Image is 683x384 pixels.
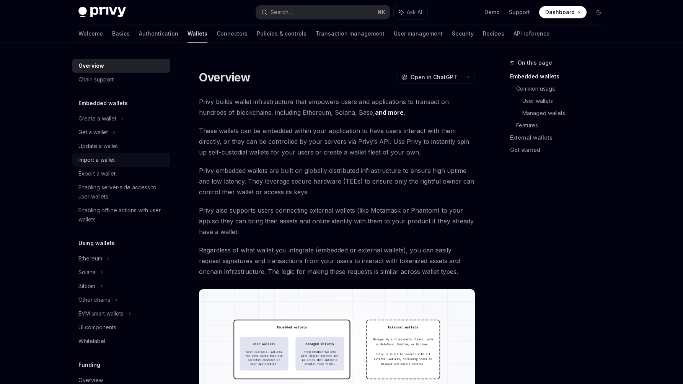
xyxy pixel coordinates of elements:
a: Embedded wallets [510,70,611,83]
span: Regardless of what wallet you integrate (embedded or external wallets), you can easily request si... [199,245,475,277]
span: Privy builds wallet infrastructure that empowers users and applications to transact on hundreds o... [199,96,475,118]
a: Support [509,8,530,16]
a: Common usage [516,83,611,95]
a: External wallets [510,132,611,144]
a: Features [516,119,611,132]
a: Enabling offline actions with user wallets [72,203,170,226]
a: API reference [513,24,550,43]
a: UI components [72,321,170,334]
a: User management [394,24,443,43]
span: On this page [518,58,552,67]
div: UI components [78,323,116,332]
div: Other chains [78,295,110,304]
div: Enabling server-side access to user wallets [78,183,166,201]
div: Overview [78,61,104,70]
a: Recipes [483,24,504,43]
span: Ask AI [407,8,422,16]
h1: Overview [199,70,251,84]
a: Authentication [139,24,178,43]
button: Search...⌘K [256,5,390,19]
button: Ask AI [394,5,427,19]
div: EVM smart wallets [78,309,124,318]
a: Basics [112,24,130,43]
a: Wallets [187,24,207,43]
span: ⌘ K [377,9,385,15]
h5: Using wallets [78,239,115,248]
a: Managed wallets [522,107,611,119]
span: These wallets can be embedded within your application to have users interact with them directly, ... [199,125,475,158]
a: Policies & controls [257,24,306,43]
a: Dashboard [539,6,587,18]
span: Dashboard [545,8,575,16]
a: and more [375,109,404,117]
a: Security [452,24,474,43]
span: Privy embedded wallets are built on globally distributed infrastructure to ensure high uptime and... [199,165,475,197]
a: Demo [484,8,500,16]
div: Create a wallet [78,114,116,123]
a: Whitelabel [72,334,170,348]
span: Privy also supports users connecting external wallets (like Metamask or Phantom) to your app so t... [199,205,475,237]
span: Open in ChatGPT [411,73,457,81]
a: Import a wallet [72,153,170,167]
div: Export a wallet [78,169,116,178]
h5: Embedded wallets [78,99,128,108]
a: Enabling server-side access to user wallets [72,181,170,203]
a: Connectors [217,24,248,43]
a: Export a wallet [72,167,170,181]
div: Update a wallet [78,142,118,151]
div: Ethereum [78,254,102,263]
h5: Funding [78,360,100,369]
button: Open in ChatGPT [396,71,462,84]
div: Search... [271,8,292,17]
div: Chain support [78,75,114,84]
img: dark logo [78,7,126,18]
a: Get started [510,144,611,156]
a: Overview [72,59,170,73]
div: Whitelabel [78,337,105,346]
a: User wallets [522,95,611,107]
div: Import a wallet [78,155,115,164]
a: Update a wallet [72,139,170,153]
div: Enabling offline actions with user wallets [78,206,166,224]
a: Transaction management [316,24,385,43]
div: Bitcoin [78,281,95,291]
a: Welcome [78,24,103,43]
a: Chain support [72,73,170,86]
div: Solana [78,268,96,277]
button: Toggle dark mode [593,6,605,18]
div: Get a wallet [78,128,108,137]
